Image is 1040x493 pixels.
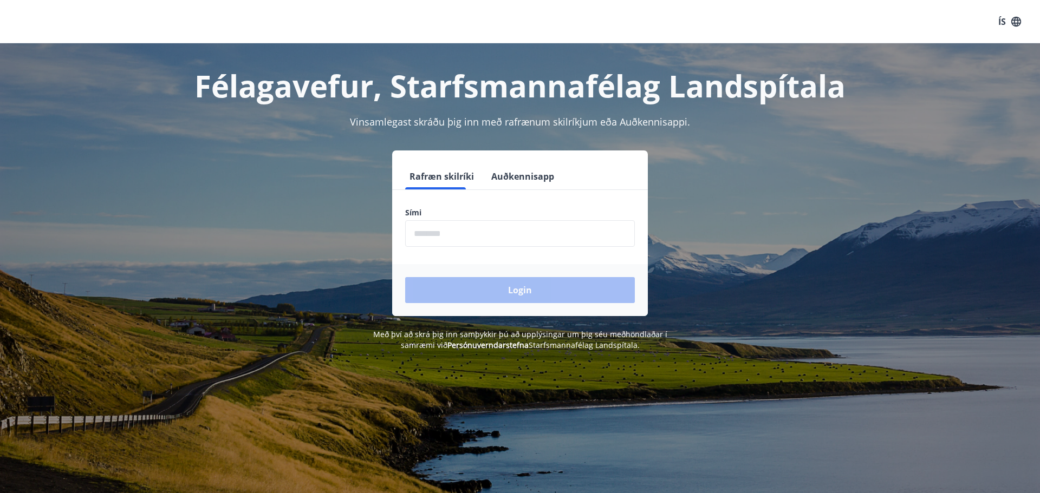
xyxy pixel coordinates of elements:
button: Auðkennisapp [487,163,558,189]
button: ÍS [992,12,1027,31]
label: Sími [405,207,635,218]
span: Með því að skrá þig inn samþykkir þú að upplýsingar um þig séu meðhöndlaðar í samræmi við Starfsm... [373,329,667,350]
span: Vinsamlegast skráðu þig inn með rafrænum skilríkjum eða Auðkennisappi. [350,115,690,128]
a: Persónuverndarstefna [447,340,529,350]
h1: Félagavefur, Starfsmannafélag Landspítala [143,65,897,106]
button: Rafræn skilríki [405,163,478,189]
